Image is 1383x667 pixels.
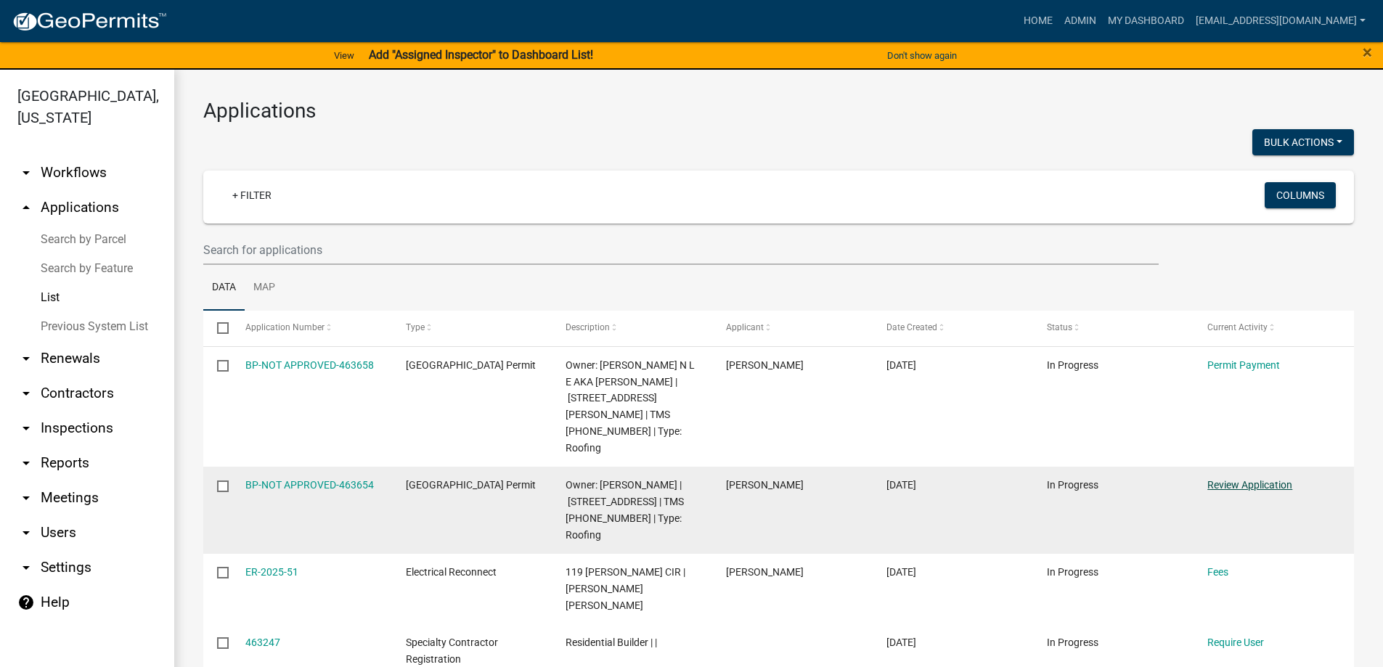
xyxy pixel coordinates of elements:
span: Electrical Reconnect [406,566,497,578]
span: Abbeville County Building Permit [406,359,536,371]
span: Type [406,322,425,332]
a: 463247 [245,637,280,648]
span: 08/13/2025 [886,566,916,578]
i: arrow_drop_up [17,199,35,216]
h3: Applications [203,99,1354,123]
datatable-header-cell: Application Number [231,311,391,345]
span: Specialty Contractor Registration [406,637,498,665]
span: 08/14/2025 [886,359,916,371]
datatable-header-cell: Current Activity [1194,311,1354,345]
i: arrow_drop_down [17,164,35,181]
span: In Progress [1047,479,1098,491]
a: BP-NOT APPROVED-463658 [245,359,374,371]
a: + Filter [221,182,283,208]
span: In Progress [1047,566,1098,578]
span: Date Created [886,322,937,332]
a: BP-NOT APPROVED-463654 [245,479,374,491]
datatable-header-cell: Description [552,311,712,345]
i: arrow_drop_down [17,350,35,367]
span: Applicant [726,322,764,332]
i: arrow_drop_down [17,454,35,472]
datatable-header-cell: Applicant [712,311,873,345]
span: Jeremy [726,359,804,371]
span: Current Activity [1207,322,1268,332]
a: View [328,44,360,67]
span: Residential Builder | | [566,637,657,648]
i: arrow_drop_down [17,420,35,437]
span: 08/14/2025 [886,479,916,491]
input: Search for applications [203,235,1159,265]
button: Columns [1265,182,1336,208]
a: Review Application [1207,479,1292,491]
span: Abbeville County Building Permit [406,479,536,491]
a: My Dashboard [1102,7,1190,35]
span: Description [566,322,610,332]
a: Permit Payment [1207,359,1280,371]
datatable-header-cell: Select [203,311,231,345]
a: Admin [1058,7,1102,35]
a: Map [245,265,284,311]
datatable-header-cell: Type [391,311,552,345]
span: Status [1047,322,1072,332]
a: Require User [1207,637,1264,648]
a: ER-2025-51 [245,566,298,578]
button: Close [1363,44,1372,61]
span: Application Number [245,322,325,332]
a: Data [203,265,245,311]
a: Fees [1207,566,1228,578]
i: help [17,594,35,611]
span: Owner: TEMPLE DEBORAH N L E AKA DEBORAH LOUISE TEMPLE | 822 BULLS HORNE RD | TMS 078-00-00-029 | ... [566,359,695,454]
span: In Progress [1047,359,1098,371]
span: × [1363,42,1372,62]
button: Bulk Actions [1252,129,1354,155]
span: Connie Renee sanders [726,566,804,578]
span: 119 SANDERS CIR | SANDERS CONNIE RENEE [566,566,685,611]
strong: Add "Assigned Inspector" to Dashboard List! [369,48,593,62]
datatable-header-cell: Status [1033,311,1194,345]
span: Owner: BOWEN DWIGHT L | 4957 HWY 28 N | TMS 056-00-00-016 | Type: Roofing [566,479,684,540]
button: Don't show again [881,44,963,67]
i: arrow_drop_down [17,524,35,541]
i: arrow_drop_down [17,559,35,576]
a: [EMAIL_ADDRESS][DOMAIN_NAME] [1190,7,1371,35]
i: arrow_drop_down [17,489,35,507]
a: Home [1018,7,1058,35]
span: In Progress [1047,637,1098,648]
span: 08/13/2025 [886,637,916,648]
i: arrow_drop_down [17,385,35,402]
span: Jeremy [726,479,804,491]
datatable-header-cell: Date Created [873,311,1033,345]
